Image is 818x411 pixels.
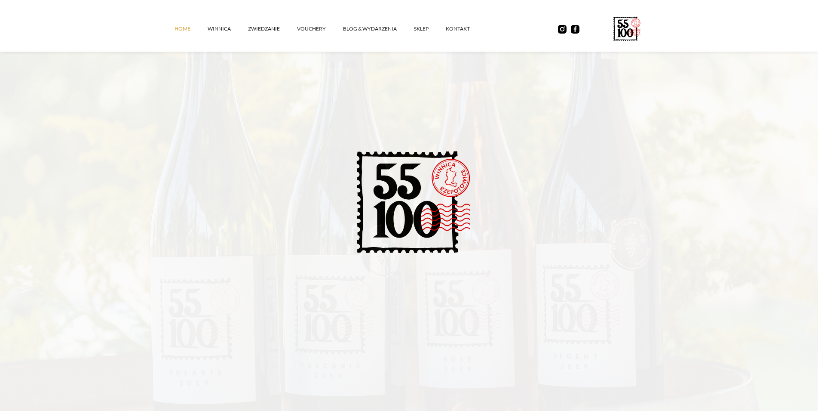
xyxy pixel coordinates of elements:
a: SKLEP [414,16,446,42]
a: Blog & Wydarzenia [343,16,414,42]
a: vouchery [297,16,343,42]
a: ZWIEDZANIE [248,16,297,42]
a: kontakt [446,16,487,42]
a: winnica [208,16,248,42]
a: Home [175,16,208,42]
